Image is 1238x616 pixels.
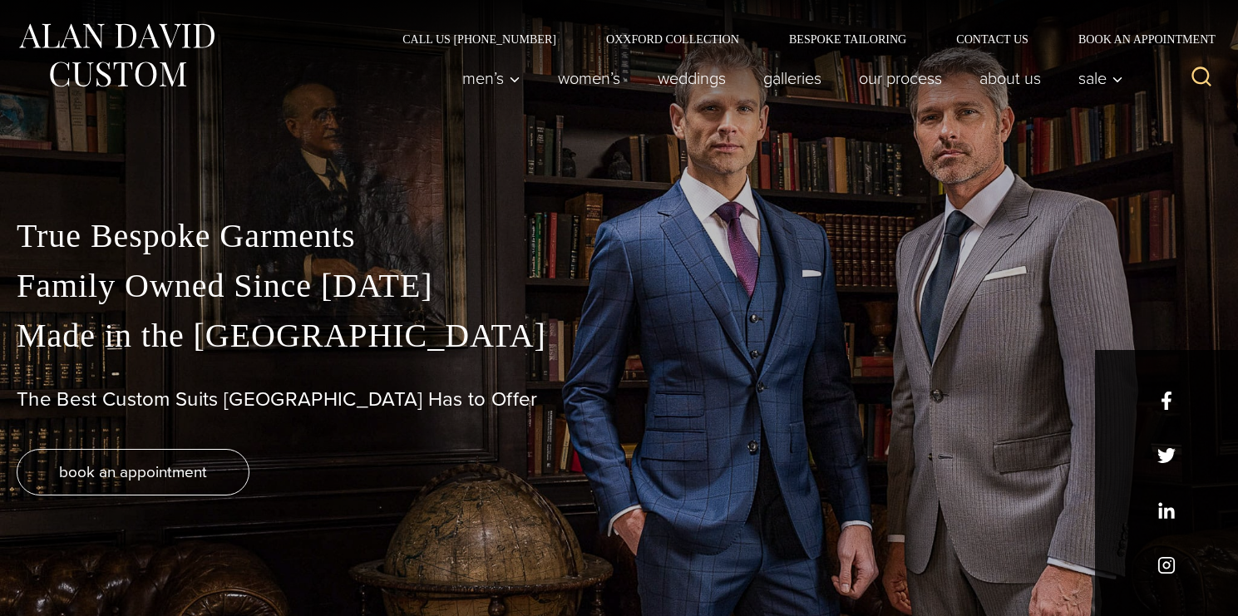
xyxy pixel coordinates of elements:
a: Our Process [841,62,961,95]
span: Sale [1078,70,1123,86]
a: Women’s [540,62,639,95]
h1: The Best Custom Suits [GEOGRAPHIC_DATA] Has to Offer [17,387,1221,411]
nav: Secondary Navigation [377,33,1221,45]
span: book an appointment [59,460,207,484]
a: Galleries [745,62,841,95]
img: Alan David Custom [17,18,216,92]
a: Book an Appointment [1053,33,1221,45]
span: Men’s [462,70,520,86]
a: About Us [961,62,1060,95]
a: book an appointment [17,449,249,495]
a: Oxxford Collection [581,33,764,45]
a: Bespoke Tailoring [764,33,931,45]
a: Call Us [PHONE_NUMBER] [377,33,581,45]
a: Contact Us [931,33,1053,45]
p: True Bespoke Garments Family Owned Since [DATE] Made in the [GEOGRAPHIC_DATA] [17,211,1221,361]
a: weddings [639,62,745,95]
nav: Primary Navigation [444,62,1132,95]
button: View Search Form [1181,58,1221,98]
